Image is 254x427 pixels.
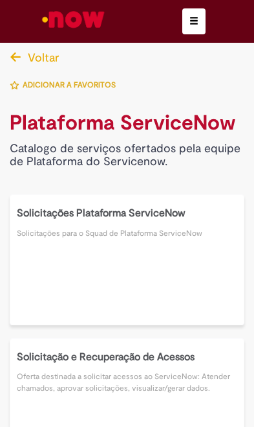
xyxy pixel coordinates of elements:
[17,352,237,364] h5: Solicitação e Recuperação de Acessos
[40,6,107,32] img: ServiceNow
[10,143,244,168] h4: Catalogo de serviços ofertados pela equipe de Plataforma do Servicenow.
[28,51,59,65] span: Voltar
[10,44,67,71] button: Voltar
[10,71,123,98] button: Adicionar a Favoritos
[10,194,244,325] a: Solicitações Plataforma ServiceNow Solicitações para o Squad de Plataforma ServiceNow
[23,80,116,90] span: Adicionar a Favoritos
[10,111,244,136] h1: Plataforma ServiceNow
[17,371,237,393] p: Oferta destinada a solicitar acessos ao ServiceNow: Atender chamados, aprovar solicitações, visua...
[17,228,237,239] p: Solicitações para o Squad de Plataforma ServiceNow
[182,8,206,34] button: Alternar navegação
[17,208,237,220] h5: Solicitações Plataforma ServiceNow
